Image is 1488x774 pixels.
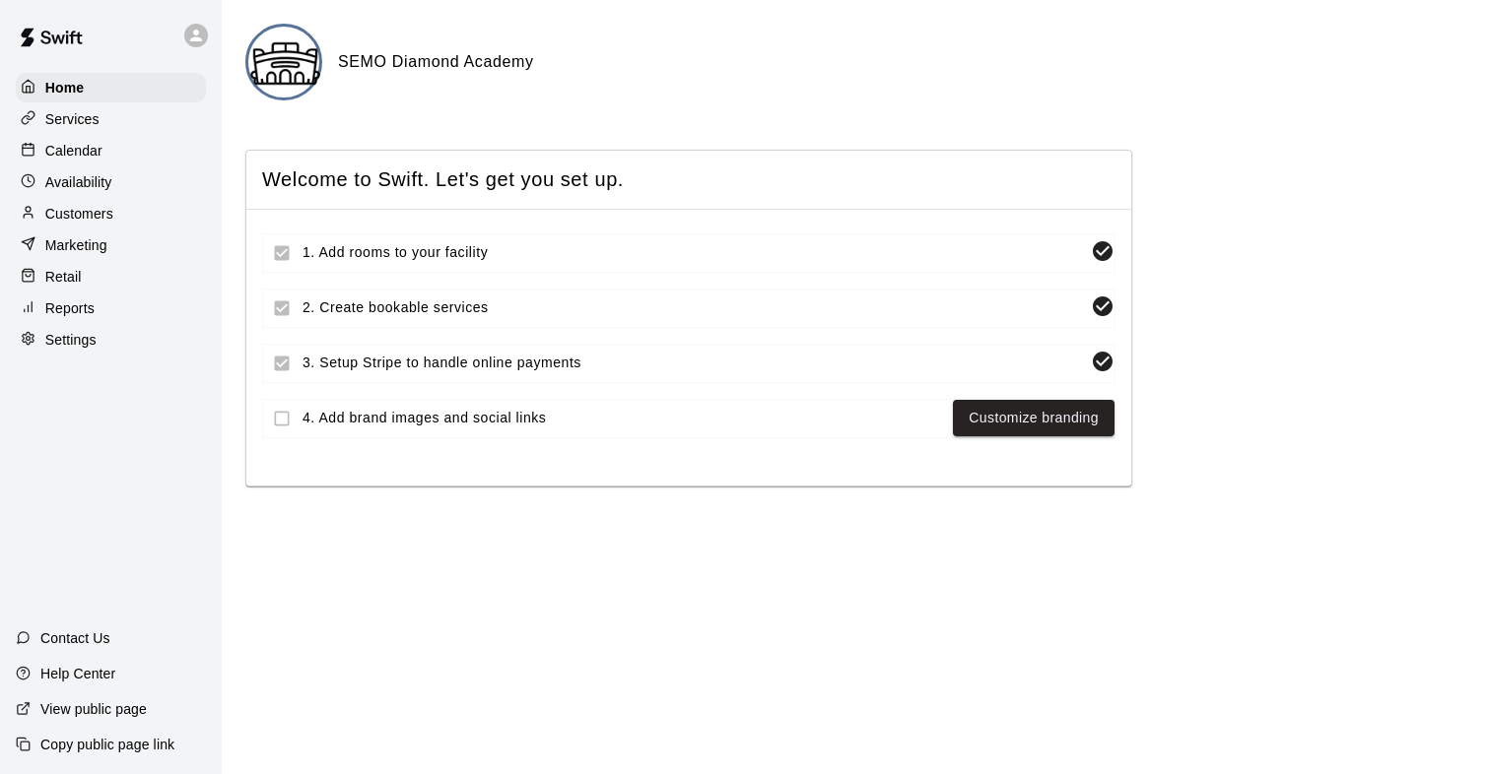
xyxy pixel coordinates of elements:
[16,136,206,165] a: Calendar
[45,298,95,318] p: Reports
[262,166,1116,193] span: Welcome to Swift. Let's get you set up.
[45,109,100,129] p: Services
[16,293,206,323] a: Reports
[953,400,1115,436] button: Customize branding
[303,242,1083,263] span: 1. Add rooms to your facility
[45,235,107,255] p: Marketing
[16,73,206,102] a: Home
[969,406,1099,430] a: Customize branding
[16,230,206,260] a: Marketing
[40,628,110,648] p: Contact Us
[248,27,322,100] img: SEMO Diamond Academy logo
[45,78,85,97] p: Home
[16,199,206,228] a: Customers
[16,262,206,291] a: Retail
[338,49,534,75] h6: SEMO Diamond Academy
[16,167,206,197] a: Availability
[45,172,112,192] p: Availability
[45,204,113,224] p: Customers
[40,699,147,719] p: View public page
[303,408,945,428] span: 4. Add brand images and social links
[16,104,206,134] a: Services
[40,735,174,754] p: Copy public page link
[16,325,206,355] a: Settings
[45,141,102,161] p: Calendar
[303,297,1083,318] span: 2. Create bookable services
[303,353,1083,373] span: 3. Setup Stripe to handle online payments
[40,664,115,683] p: Help Center
[45,330,97,350] p: Settings
[45,267,82,287] p: Retail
